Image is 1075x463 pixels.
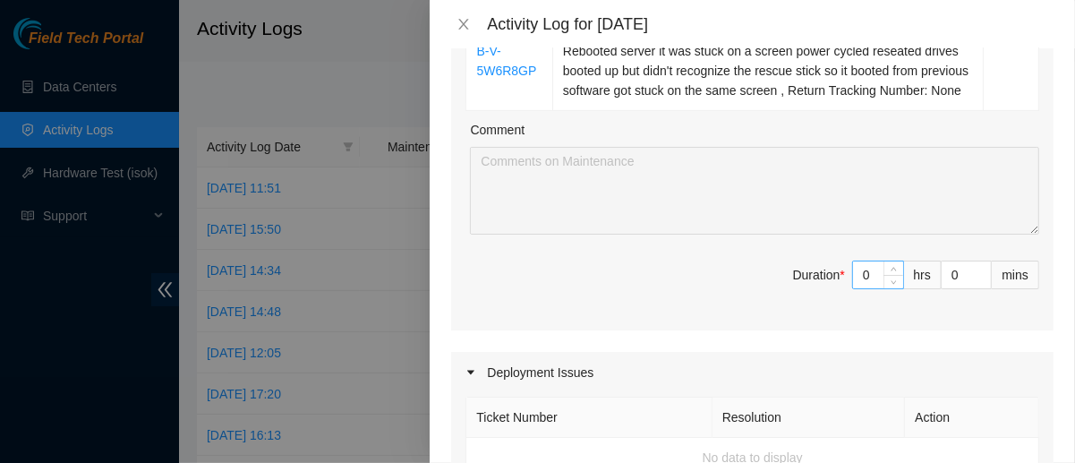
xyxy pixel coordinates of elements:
[470,120,525,140] label: Comment
[883,262,903,275] span: Increase Value
[889,277,900,287] span: down
[487,14,1054,34] div: Activity Log for [DATE]
[992,261,1039,289] div: mins
[793,265,845,285] div: Duration
[712,398,906,438] th: Resolution
[470,147,1039,235] textarea: Comment
[889,264,900,275] span: up
[456,17,471,31] span: close
[451,16,476,33] button: Close
[451,352,1054,393] div: Deployment Issues
[883,275,903,288] span: Decrease Value
[465,367,476,378] span: caret-right
[466,398,712,438] th: Ticket Number
[904,261,942,289] div: hrs
[905,398,1039,438] th: Action
[553,12,984,111] td: Resolution: Rebooted, Rescued, Reseated components, Comment: Rebooted server it was stuck on a sc...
